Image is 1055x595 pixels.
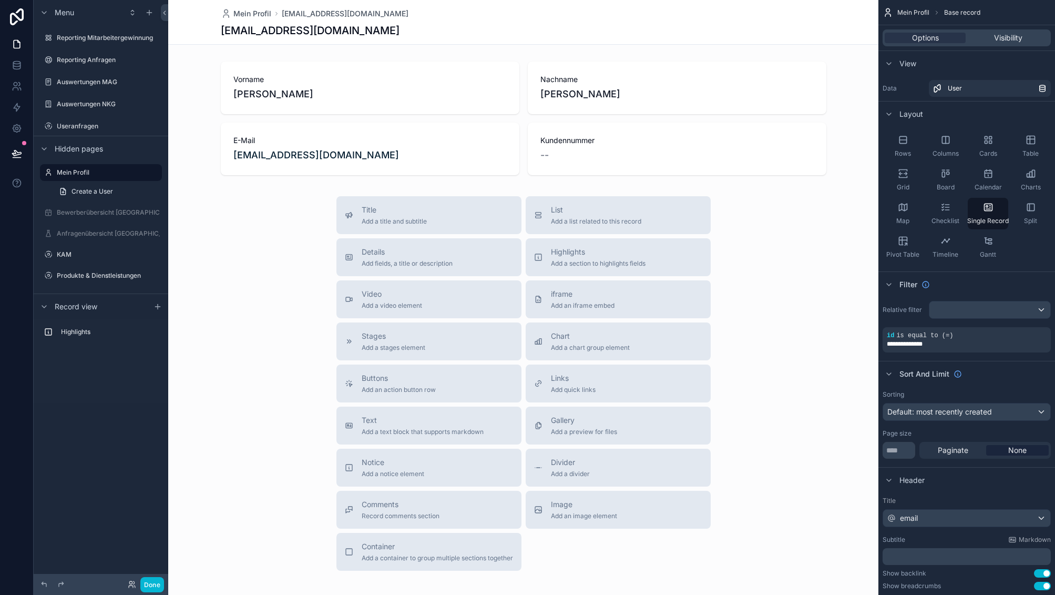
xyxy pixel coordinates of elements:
[979,149,997,158] span: Cards
[931,217,959,225] span: Checklist
[944,8,980,17] span: Base record
[40,267,162,284] a: Produkte & Dienstleistungen
[912,33,939,43] span: Options
[40,29,162,46] a: Reporting Mitarbeitergewinnung
[967,217,1009,225] span: Single Record
[883,536,905,544] label: Subtitle
[899,369,949,379] span: Sort And Limit
[883,403,1051,421] button: Default: most recently created
[980,250,996,259] span: Gantt
[968,231,1008,263] button: Gantt
[883,390,904,399] label: Sorting
[899,109,923,119] span: Layout
[895,149,911,158] span: Rows
[1008,536,1051,544] a: Markdown
[57,34,160,42] label: Reporting Mitarbeitergewinnung
[899,279,917,290] span: Filter
[57,208,182,217] label: Bewerberübersicht [GEOGRAPHIC_DATA]
[883,130,923,162] button: Rows
[929,80,1051,97] a: User
[71,187,113,196] span: Create a User
[1024,217,1037,225] span: Split
[1021,183,1041,191] span: Charts
[1010,198,1051,229] button: Split
[1022,149,1039,158] span: Table
[883,164,923,196] button: Grid
[40,204,162,221] a: Bewerberübersicht [GEOGRAPHIC_DATA]
[925,130,966,162] button: Columns
[883,509,1051,527] button: email
[40,246,162,263] a: KAM
[221,23,400,38] h1: [EMAIL_ADDRESS][DOMAIN_NAME]
[968,130,1008,162] button: Cards
[55,144,103,154] span: Hidden pages
[899,58,916,69] span: View
[968,164,1008,196] button: Calendar
[896,217,909,225] span: Map
[40,164,162,181] a: Mein Profil
[883,548,1051,565] div: scrollable content
[883,497,1051,505] label: Title
[896,332,953,339] span: is equal to (=)
[900,513,918,523] span: email
[57,56,160,64] label: Reporting Anfragen
[40,96,162,113] a: Auswertungen NKG
[883,198,923,229] button: Map
[897,8,929,17] span: Mein Profil
[975,183,1002,191] span: Calendar
[1019,536,1051,544] span: Markdown
[40,52,162,68] a: Reporting Anfragen
[938,445,968,456] span: Paginate
[937,183,955,191] span: Board
[57,122,160,130] label: Useranfragen
[925,164,966,196] button: Board
[948,84,962,93] span: User
[883,429,911,438] label: Page size
[925,198,966,229] button: Checklist
[1010,164,1051,196] button: Charts
[883,231,923,263] button: Pivot Table
[57,78,160,86] label: Auswertungen MAG
[55,7,74,18] span: Menu
[899,475,925,486] span: Header
[40,118,162,135] a: Useranfragen
[61,328,158,336] label: Highlights
[886,250,919,259] span: Pivot Table
[34,319,168,351] div: scrollable content
[233,8,271,19] span: Mein Profil
[933,149,959,158] span: Columns
[887,407,992,416] span: Default: most recently created
[221,8,271,19] a: Mein Profil
[40,225,162,242] a: Anfragenübersicht [GEOGRAPHIC_DATA]
[897,183,909,191] span: Grid
[883,569,926,578] div: Show backlink
[57,250,160,259] label: KAM
[883,84,925,93] label: Data
[883,306,925,314] label: Relative filter
[57,100,160,108] label: Auswertungen NKG
[57,229,181,238] label: Anfragenübersicht [GEOGRAPHIC_DATA]
[282,8,408,19] a: [EMAIL_ADDRESS][DOMAIN_NAME]
[1008,445,1027,456] span: None
[55,301,97,312] span: Record view
[57,271,160,280] label: Produkte & Dienstleistungen
[925,231,966,263] button: Timeline
[968,198,1008,229] button: Single Record
[933,250,958,259] span: Timeline
[1010,130,1051,162] button: Table
[40,74,162,90] a: Auswertungen MAG
[57,168,156,177] label: Mein Profil
[887,332,894,339] span: id
[53,183,162,200] a: Create a User
[140,577,164,592] button: Done
[994,33,1022,43] span: Visibility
